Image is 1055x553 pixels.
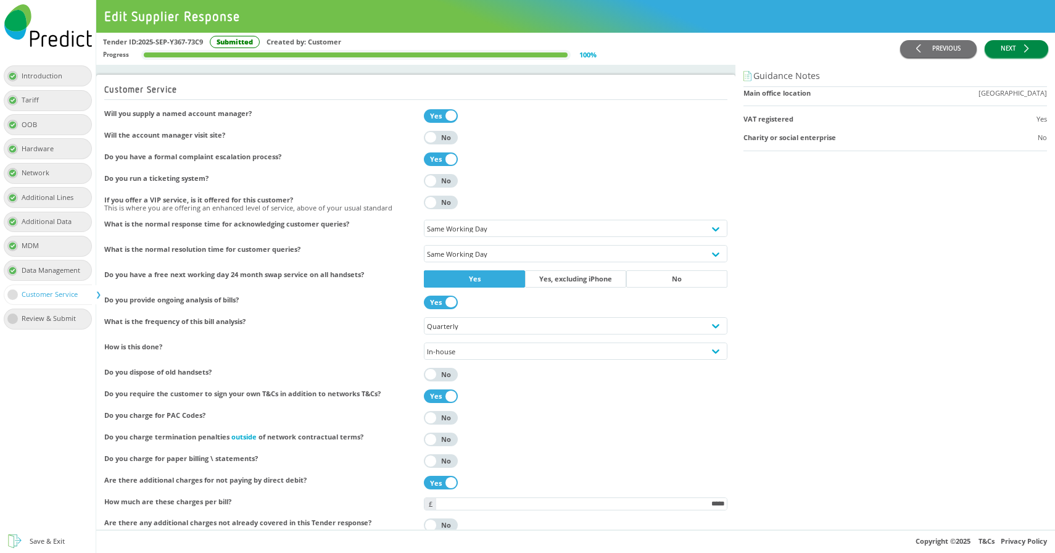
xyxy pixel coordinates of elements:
[424,454,458,468] button: YesNo
[469,275,481,282] div: Yes
[626,270,727,288] button: No
[104,317,416,325] h4: What is the frequency of this bill analysis?
[985,40,1048,58] button: NEXT
[22,264,88,277] div: Data Management
[424,131,458,144] button: YesNo
[978,87,1047,100] div: [GEOGRAPHIC_DATA]
[1038,131,1047,144] div: No
[30,535,65,548] div: Save & Exit
[743,70,1047,83] div: Guidance Notes
[4,4,92,47] img: Predict Mobile
[104,109,416,117] h4: Will you supply a named account manager?
[104,296,416,304] h4: Do you provide ongoing analysis of bills?
[437,371,455,378] div: No
[210,36,260,48] div: Submitted
[424,411,458,425] button: YesNo
[437,436,455,443] div: No
[424,296,458,309] button: YesNo
[427,224,724,232] div: Same Working Day
[424,433,458,446] button: YesNo
[539,275,612,282] div: Yes, excluding iPhone
[427,347,724,355] div: In-house
[104,152,416,160] h4: Do you have a formal complaint escalation process?
[104,220,416,228] h4: What is the normal response time for acknowledging customer queries?
[104,368,416,376] h4: Do you dispose of old handsets?
[424,152,458,166] button: YesNo
[22,312,84,325] div: Review & Submit
[104,196,416,204] h4: If you offer a VIP service, is it offered for this customer?
[525,270,626,288] button: Yes, excluding iPhone
[424,389,458,403] button: YesNo
[22,143,62,156] div: Hardware
[424,518,458,532] button: YesNo
[428,480,445,486] div: Yes
[672,275,682,282] div: No
[104,204,416,212] div: This is where you are offering an enhanced level of service, above of your usual standard
[424,196,458,209] button: YesNo
[437,522,455,528] div: No
[428,156,445,162] div: Yes
[900,40,977,58] button: PREVIOUS
[437,134,455,141] div: No
[104,131,416,139] h4: Will the account manager visit site?
[424,368,458,381] button: YesNo
[22,70,70,83] div: Introduction
[104,245,416,253] h4: What is the normal resolution time for customer queries?
[104,476,416,484] h4: Are there additional charges for not paying by direct debit?
[104,389,416,397] h4: Do you require the customer to sign your own T&Cs in addition to networks T&Cs?
[437,177,455,184] div: No
[437,414,455,421] div: No
[427,249,724,257] div: Same Working Day
[579,49,597,62] div: 100 %
[103,36,900,49] div: Tender ID: 2025-SEP-Y367-73C9 Created by: Customer
[22,118,45,131] div: OOB
[424,270,525,288] button: Yes
[1036,113,1047,126] div: Yes
[743,113,793,126] div: VAT registered
[428,112,445,119] div: Yes
[22,215,80,228] div: Additional Data
[104,270,416,278] h4: Do you have a free next working day 24 month swap service on all handsets?
[437,457,455,464] div: No
[437,199,455,206] div: No
[104,174,416,182] h4: Do you run a ticketing system?
[1001,536,1047,546] a: Privacy Policy
[424,109,458,123] button: YesNo
[22,191,81,204] div: Additional Lines
[104,343,416,351] h4: How is this done?
[104,84,177,94] h2: Customer Service
[428,393,445,399] div: Yes
[22,239,47,252] div: MDM
[743,131,836,144] div: Charity or social enterprise
[743,87,811,100] div: Main office location
[424,174,458,188] button: YesNo
[22,167,57,180] div: Network
[103,49,129,62] div: Progress
[104,433,416,441] h4: Do you charge termination penalties of network contractual terms?
[427,322,724,330] div: Quarterly
[96,530,1055,553] div: Copyright © 2025
[978,536,995,546] a: T&Cs
[104,454,416,462] h4: Do you charge for paper billing \ statements?
[104,518,416,526] h4: Are there any additional charges not already covered in this Tender response?
[22,288,86,301] div: Customer Service
[104,497,416,505] h4: How much are these charges per bill?
[231,432,257,441] span: outside
[104,411,416,419] h4: Do you charge for PAC Codes?
[428,299,445,306] div: Yes
[22,94,47,107] div: Tariff
[424,476,458,489] button: YesNo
